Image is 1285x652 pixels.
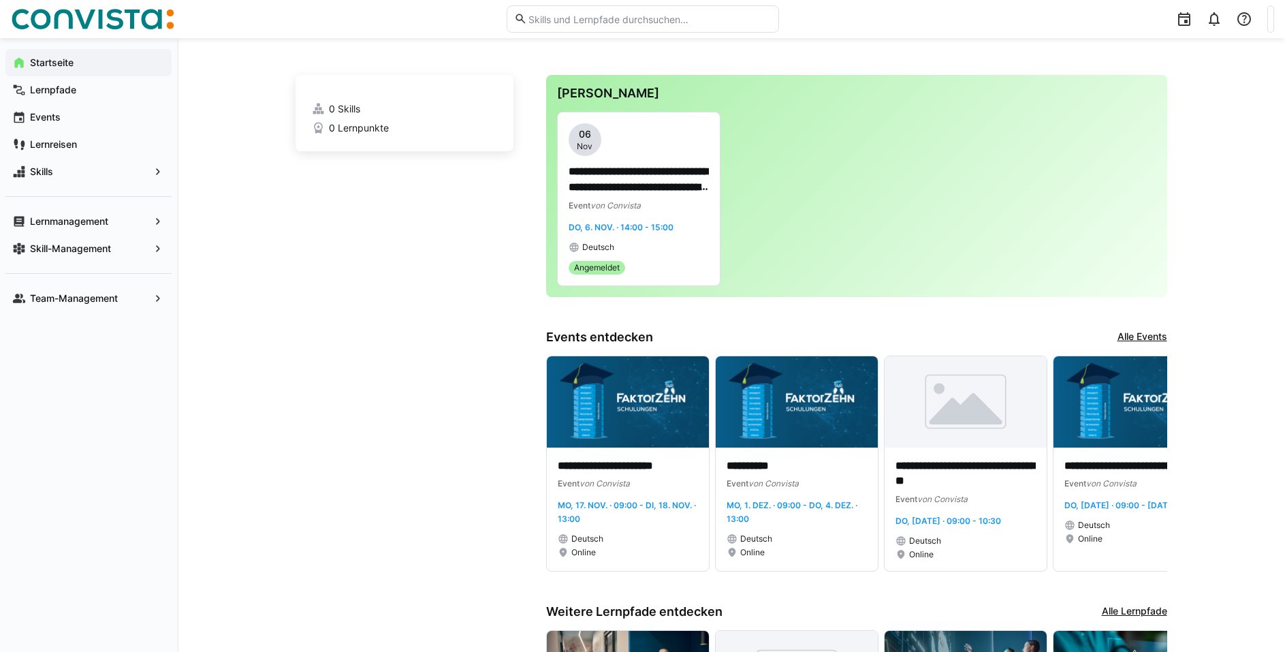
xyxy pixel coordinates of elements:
[577,141,592,152] span: Nov
[546,604,723,619] h3: Weitere Lernpfade entdecken
[1053,356,1216,448] img: image
[557,86,1156,101] h3: [PERSON_NAME]
[574,262,620,273] span: Angemeldet
[569,222,673,232] span: Do, 6. Nov. · 14:00 - 15:00
[329,102,360,116] span: 0 Skills
[895,494,917,504] span: Event
[716,356,878,448] img: image
[1078,520,1110,531] span: Deutsch
[590,200,641,211] span: von Convista
[1117,330,1167,345] a: Alle Events
[1064,478,1086,488] span: Event
[580,478,630,488] span: von Convista
[1078,533,1102,544] span: Online
[727,500,857,524] span: Mo, 1. Dez. · 09:00 - Do, 4. Dez. · 13:00
[571,533,603,544] span: Deutsch
[527,13,771,25] input: Skills und Lernpfade durchsuchen…
[329,121,389,135] span: 0 Lernpunkte
[547,356,709,448] img: image
[1102,604,1167,619] a: Alle Lernpfade
[748,478,799,488] span: von Convista
[558,500,696,524] span: Mo, 17. Nov. · 09:00 - Di, 18. Nov. · 13:00
[740,547,765,558] span: Online
[885,356,1047,448] img: image
[1064,500,1204,510] span: Do, [DATE] · 09:00 - [DATE] · 17:00
[895,516,1001,526] span: Do, [DATE] · 09:00 - 10:30
[569,200,590,211] span: Event
[1086,478,1137,488] span: von Convista
[571,547,596,558] span: Online
[558,478,580,488] span: Event
[727,478,748,488] span: Event
[582,242,614,253] span: Deutsch
[909,535,941,546] span: Deutsch
[579,127,591,141] span: 06
[740,533,772,544] span: Deutsch
[312,102,497,116] a: 0 Skills
[917,494,968,504] span: von Convista
[909,549,934,560] span: Online
[546,330,653,345] h3: Events entdecken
